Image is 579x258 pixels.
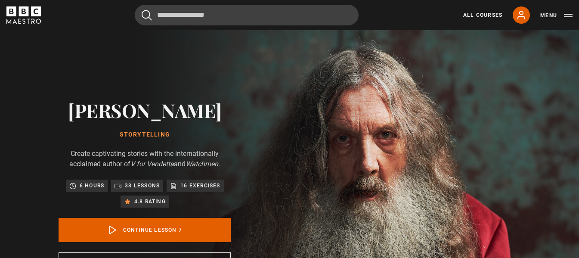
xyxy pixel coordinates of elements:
a: All Courses [463,11,502,19]
h2: [PERSON_NAME] [59,99,231,121]
button: Submit the search query [142,10,152,21]
svg: BBC Maestro [6,6,41,24]
button: Toggle navigation [540,11,573,20]
i: Watchmen [186,160,218,168]
h1: Storytelling [59,131,231,138]
p: Create captivating stories with the internationally acclaimed author of and . [59,149,231,169]
input: Search [135,5,359,25]
p: 4.8 rating [134,197,166,206]
p: 6 hours [80,181,104,190]
p: 16 exercises [180,181,220,190]
p: 33 lessons [125,181,160,190]
i: V for Vendetta [130,160,174,168]
a: Continue lesson 7 [59,218,231,242]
